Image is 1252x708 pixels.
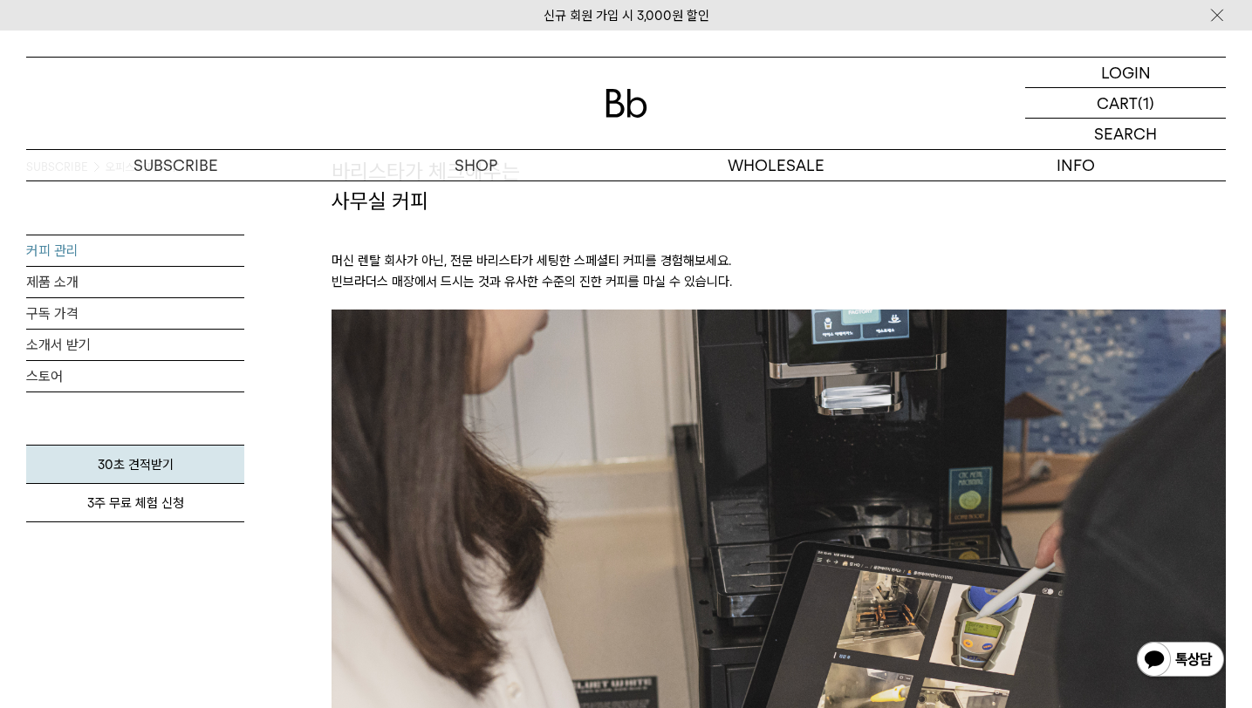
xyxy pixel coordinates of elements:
[7,58,245,91] a: 현재 100여 곳의 오피스가Bb의 커피로 아침을 시작하고 있습니다
[26,484,244,522] a: 3주 무료 체험 신청
[26,23,94,37] a: Back to Top
[1101,58,1151,87] p: LOGIN
[326,150,626,180] a: SHOP
[332,215,1226,310] p: 머신 렌탈 회사가 아닌, 전문 바리스타가 세팅한 스페셜티 커피를 경험해보세요. 빈브라더스 매장에서 드시는 것과 유사한 수준의 진한 커피를 마실 수 있습니다.
[626,150,927,180] p: WHOLESALE
[1094,119,1157,149] p: SEARCH
[1097,88,1138,118] p: CART
[26,298,244,329] a: 구독 가격
[7,94,252,127] a: [PERSON_NAME]가 체크해주는사무실 커피
[1138,88,1154,118] p: (1)
[1025,58,1226,88] a: LOGIN
[26,130,53,145] a: FAQ
[605,89,647,118] img: 로고
[26,361,244,391] a: 스토어
[1135,640,1226,682] img: 카카오톡 채널 1:1 채팅 버튼
[1025,88,1226,119] a: CART (1)
[26,39,229,54] a: 빈브라더스 커피를 사무실에서도
[26,235,244,266] a: 커피 관리
[26,150,326,180] a: SUBSCRIBE
[26,330,244,360] a: 소개서 받기
[26,445,244,484] a: 30초 견적받기
[7,7,255,23] div: Outline
[26,267,244,297] a: 제품 소개
[926,150,1226,180] p: INFO
[544,8,709,24] a: 신규 회원 가입 시 3,000원 할인
[332,157,1226,215] h2: 바리스타가 체크해주는 사무실 커피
